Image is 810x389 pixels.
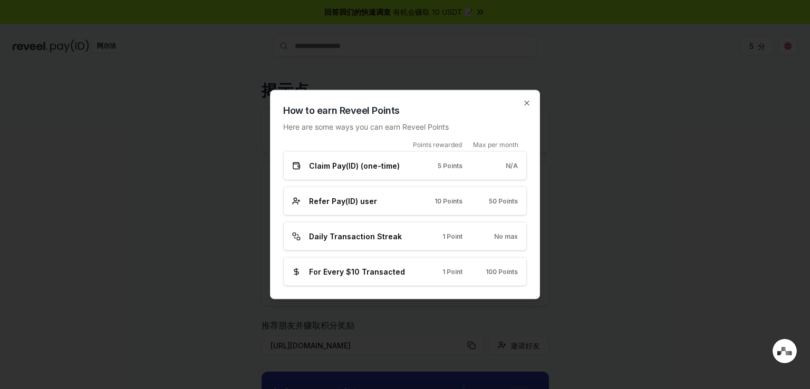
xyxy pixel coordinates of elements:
[309,266,405,277] span: For Every $10 Transacted
[489,197,518,205] span: 50 Points
[283,103,527,118] h2: How to earn Reveel Points
[494,232,518,240] span: No max
[283,121,527,132] p: Here are some ways you can earn Reveel Points
[442,232,462,240] span: 1 Point
[486,267,518,276] span: 100 Points
[506,161,518,170] span: N/A
[473,141,518,149] span: Max per month
[309,160,400,171] span: Claim Pay(ID) (one-time)
[442,267,462,276] span: 1 Point
[438,161,462,170] span: 5 Points
[435,197,462,205] span: 10 Points
[413,141,462,149] span: Points rewarded
[309,231,402,242] span: Daily Transaction Streak
[309,196,377,207] span: Refer Pay(ID) user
